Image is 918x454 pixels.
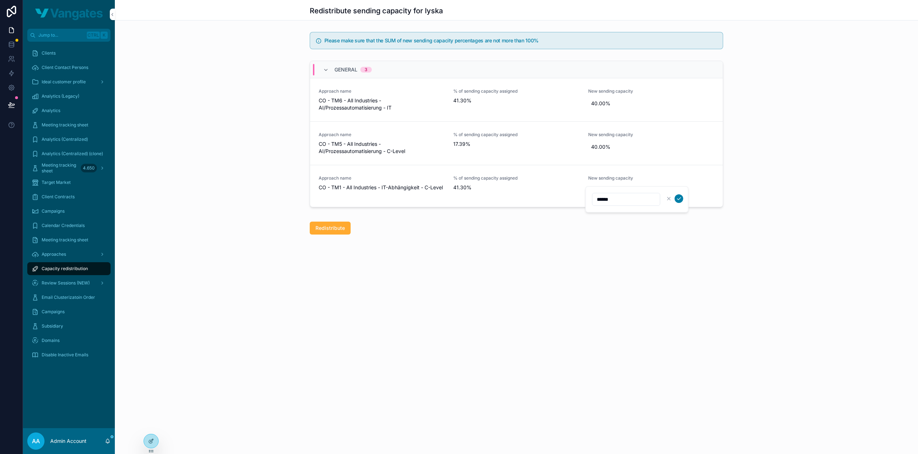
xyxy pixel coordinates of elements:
a: Campaigns [27,305,111,318]
span: % of sending capacity assigned [453,175,579,181]
a: Domains [27,334,111,347]
a: Analytics (Centralized) [27,133,111,146]
a: Analytics [27,104,111,117]
a: Client Contracts [27,190,111,203]
span: General [334,66,357,73]
span: Target Market [42,180,71,185]
span: Capacity redistribution [42,266,88,272]
span: K [101,32,107,38]
a: Meeting tracking sheet [27,119,111,131]
button: Redistribute [310,222,351,235]
a: Email Clusterizatoin Order [27,291,111,304]
a: Capacity redistribution [27,262,111,275]
span: Analytics [42,108,60,114]
a: Subsidiary [27,320,111,333]
a: Approach nameCO - TM6 - All Industries - AI/Prozessautomatisierung - IT% of sending capacity assi... [310,78,723,122]
a: Meeting tracking sheet4.650 [27,162,111,175]
span: Approach name [319,132,445,138]
h1: Redistribute sending capacity for lyska [310,6,443,16]
span: 41.30% [453,184,579,191]
span: CO - TM6 - All Industries - AI/Prozessautomatisierung - IT [319,97,445,111]
span: 40.00% [591,100,711,107]
a: Campaigns [27,205,111,218]
a: Target Market [27,176,111,189]
span: Approach name [319,175,445,181]
a: Analytics (Centralized) (clone) [27,147,111,160]
span: 41.30% [453,97,579,104]
a: Ideal customer profile [27,75,111,88]
span: AA [32,437,40,445]
span: CO - TM5 - All Industries - AI/Prozessautomatisierung - C-Level [319,140,445,155]
span: Approach name [319,88,445,94]
span: Analytics (Legacy) [42,93,79,99]
span: Campaigns [42,208,65,214]
a: Approaches [27,248,111,261]
div: scrollable content [23,42,115,371]
span: New sending capacity [588,88,714,94]
span: Ideal customer profile [42,79,86,85]
a: Client Contact Persons [27,61,111,74]
span: Disable Inactive Emails [42,352,88,358]
span: New sending capacity [588,175,714,181]
span: Subsidiary [42,323,63,329]
p: Admin Account [50,437,86,445]
a: Approach nameCO - TM1 - All Industries - IT-Abhängigkeit - C-Level% of sending capacity assigned4... [310,165,723,207]
span: Meeting tracking sheet [42,122,88,128]
span: % of sending capacity assigned [453,88,579,94]
h5: Please make sure that the SUM of new sending capacity percentages are not more than 100% [324,38,717,43]
span: Calendar Credentials [42,223,85,228]
div: 4.650 [81,164,97,172]
a: Analytics (Legacy) [27,90,111,103]
div: 3 [365,67,367,73]
span: Review Sessions (NEW) [42,280,90,286]
span: Analytics (Centralized) [42,136,88,142]
span: Jump to... [38,32,84,38]
span: Approaches [42,251,66,257]
span: Meeting tracking sheet [42,237,88,243]
a: Approach nameCO - TM5 - All Industries - AI/Prozessautomatisierung - C-Level% of sending capacity... [310,122,723,165]
span: Client Contracts [42,194,75,200]
span: Campaigns [42,309,65,315]
span: Email Clusterizatoin Order [42,295,95,300]
span: Meeting tracking sheet [42,162,78,174]
img: App logo [35,9,103,20]
span: % of sending capacity assigned [453,132,579,138]
button: Jump to...CtrlK [27,29,111,42]
a: Calendar Credentials [27,219,111,232]
span: Ctrl [87,32,100,39]
span: 17.39% [453,140,579,148]
span: Clients [42,50,56,56]
span: New sending capacity [588,132,714,138]
a: Meeting tracking sheet [27,233,111,246]
a: Clients [27,47,111,60]
a: Disable Inactive Emails [27,348,111,361]
span: Client Contact Persons [42,65,88,70]
span: CO - TM1 - All Industries - IT-Abhängigkeit - C-Level [319,184,445,191]
span: Analytics (Centralized) (clone) [42,151,103,157]
span: 40.00% [591,143,711,150]
span: Domains [42,338,60,343]
span: Redistribute [315,224,345,232]
a: Review Sessions (NEW) [27,277,111,289]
